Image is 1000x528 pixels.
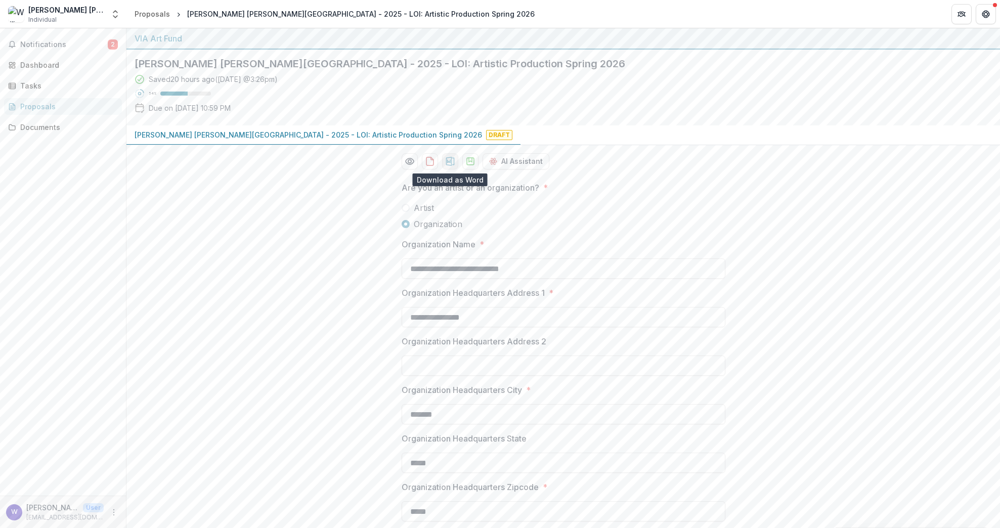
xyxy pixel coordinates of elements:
p: Organization Headquarters Zipcode [402,481,539,493]
button: download-proposal [442,153,458,169]
a: Proposals [4,98,122,115]
p: Organization Headquarters Address 1 [402,287,545,299]
p: Are you an artist or an organization? [402,182,539,194]
a: Proposals [131,7,174,21]
div: Proposals [135,9,170,19]
button: AI Assistant [483,153,549,169]
nav: breadcrumb [131,7,539,21]
button: download-proposal [422,153,438,169]
img: William Marsh Rice University [8,6,24,22]
div: Saved 20 hours ago ( [DATE] @ 3:26pm ) [149,74,278,84]
p: 54 % [149,90,156,97]
div: [PERSON_NAME] [PERSON_NAME][GEOGRAPHIC_DATA] [28,5,104,15]
button: Open entity switcher [108,4,122,24]
h2: [PERSON_NAME] [PERSON_NAME][GEOGRAPHIC_DATA] - 2025 - LOI: Artistic Production Spring 2026 [135,58,976,70]
button: More [108,506,120,518]
div: Documents [20,122,114,133]
p: User [83,503,104,512]
p: [PERSON_NAME] [26,502,79,513]
button: Preview da99cd92-a7c8-4b8f-86b8-dc5653a00638-0.pdf [402,153,418,169]
a: Dashboard [4,57,122,73]
button: Notifications2 [4,36,122,53]
p: Organization Headquarters State [402,432,527,445]
div: Proposals [20,101,114,112]
button: download-proposal [462,153,479,169]
p: Organization Name [402,238,475,250]
span: Artist [414,202,434,214]
div: Dashboard [20,60,114,70]
a: Documents [4,119,122,136]
div: [PERSON_NAME] [PERSON_NAME][GEOGRAPHIC_DATA] - 2025 - LOI: Artistic Production Spring 2026 [187,9,535,19]
span: Individual [28,15,57,24]
span: Notifications [20,40,108,49]
p: Organization Headquarters City [402,384,522,396]
p: Due on [DATE] 10:59 PM [149,103,231,113]
div: Tasks [20,80,114,91]
span: Organization [414,218,462,230]
button: Get Help [976,4,996,24]
span: 2 [108,39,118,50]
button: Partners [951,4,972,24]
p: Organization Headquarters Address 2 [402,335,546,347]
div: VIA Art Fund [135,32,992,45]
p: [PERSON_NAME] [PERSON_NAME][GEOGRAPHIC_DATA] - 2025 - LOI: Artistic Production Spring 2026 [135,129,482,140]
a: Tasks [4,77,122,94]
p: [EMAIL_ADDRESS][DOMAIN_NAME] [26,513,104,522]
div: Whitney [11,509,18,515]
span: Draft [486,130,512,140]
